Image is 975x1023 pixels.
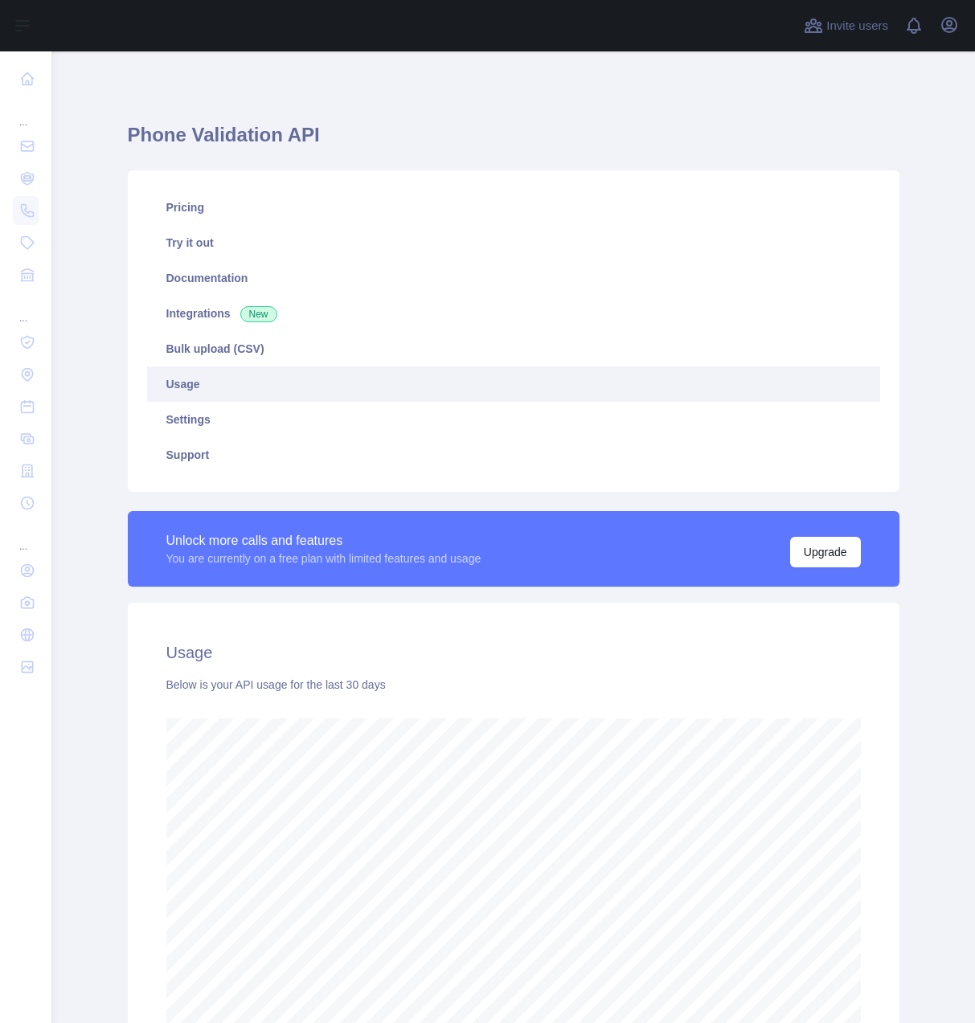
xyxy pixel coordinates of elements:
a: Bulk upload (CSV) [147,331,880,366]
a: Integrations New [147,296,880,331]
span: New [240,306,277,322]
div: You are currently on a free plan with limited features and usage [166,550,481,567]
div: ... [13,96,39,129]
div: ... [13,521,39,553]
button: Upgrade [790,537,861,567]
a: Documentation [147,260,880,296]
div: Unlock more calls and features [166,531,481,550]
a: Support [147,437,880,473]
h1: Phone Validation API [128,122,899,161]
div: Below is your API usage for the last 30 days [166,677,861,693]
a: Try it out [147,225,880,260]
a: Pricing [147,190,880,225]
a: Settings [147,402,880,437]
button: Invite users [801,13,891,39]
a: Usage [147,366,880,402]
h2: Usage [166,641,861,664]
span: Invite users [826,17,888,35]
div: ... [13,293,39,325]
